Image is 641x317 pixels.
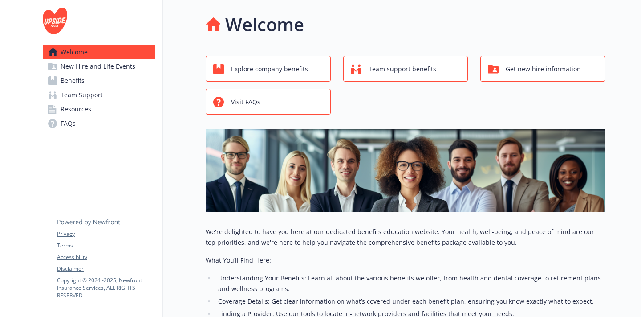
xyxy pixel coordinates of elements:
[206,129,605,212] img: overview page banner
[43,74,155,88] a: Benefits
[57,265,155,273] a: Disclaimer
[61,45,88,59] span: Welcome
[206,226,605,248] p: We're delighted to have you here at our dedicated benefits education website. Your health, well-b...
[57,230,155,238] a: Privacy
[57,253,155,261] a: Accessibility
[57,276,155,299] p: Copyright © 2024 - 2025 , Newfront Insurance Services, ALL RIGHTS RESERVED
[57,242,155,250] a: Terms
[61,74,85,88] span: Benefits
[206,56,331,82] button: Explore company benefits
[231,94,260,111] span: Visit FAQs
[61,102,91,116] span: Resources
[43,116,155,131] a: FAQs
[225,11,304,38] h1: Welcome
[206,255,605,266] p: What You’ll Find Here:
[61,88,103,102] span: Team Support
[231,61,308,78] span: Explore company benefits
[43,45,155,59] a: Welcome
[43,102,155,116] a: Resources
[43,59,155,74] a: New Hire and Life Events
[506,61,581,78] span: Get new hire information
[215,273,605,294] li: Understanding Your Benefits: Learn all about the various benefits we offer, from health and denta...
[61,59,135,74] span: New Hire and Life Events
[61,116,76,131] span: FAQs
[206,89,331,115] button: Visit FAQs
[215,296,605,307] li: Coverage Details: Get clear information on what’s covered under each benefit plan, ensuring you k...
[43,88,155,102] a: Team Support
[369,61,436,78] span: Team support benefits
[480,56,605,82] button: Get new hire information
[343,56,468,82] button: Team support benefits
